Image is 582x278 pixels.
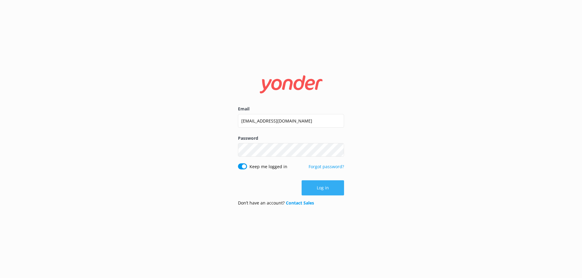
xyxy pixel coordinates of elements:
label: Keep me logged in [249,163,287,170]
p: Don’t have an account? [238,200,314,206]
a: Contact Sales [286,200,314,206]
input: user@emailaddress.com [238,114,344,128]
button: Show password [332,144,344,156]
a: Forgot password? [309,164,344,169]
label: Email [238,106,344,112]
label: Password [238,135,344,142]
button: Log in [302,180,344,195]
